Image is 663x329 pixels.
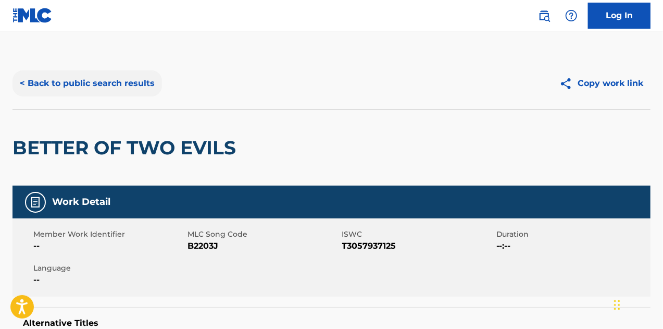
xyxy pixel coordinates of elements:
span: MLC Song Code [187,229,339,240]
span: Duration [496,229,648,240]
span: T3057937125 [342,240,494,252]
a: Public Search [534,5,555,26]
span: ISWC [342,229,494,240]
div: Help [561,5,582,26]
h2: BETTER OF TWO EVILS [12,136,241,160]
button: Copy work link [552,70,651,96]
img: search [538,9,551,22]
h5: Alternative Titles [23,318,640,328]
iframe: Chat Widget [611,279,663,329]
img: MLC Logo [12,8,53,23]
span: -- [33,240,185,252]
span: --:-- [496,240,648,252]
a: Log In [588,3,651,29]
img: Copy work link [559,77,578,90]
div: Drag [614,289,620,321]
span: -- [33,274,185,286]
span: Member Work Identifier [33,229,185,240]
span: B2203J [187,240,339,252]
img: help [565,9,578,22]
button: < Back to public search results [12,70,162,96]
span: Language [33,263,185,274]
img: Work Detail [29,196,42,209]
h5: Work Detail [52,196,110,208]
